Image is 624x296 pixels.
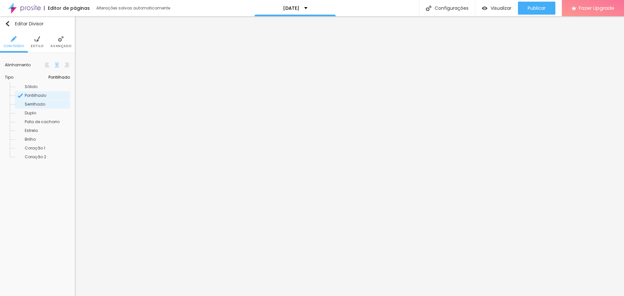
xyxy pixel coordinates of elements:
iframe: Editor [75,16,624,296]
div: Alterações salvas automaticamente [96,6,171,10]
img: Icone [58,36,64,42]
span: Conteúdo [4,45,24,48]
img: Icone [34,36,40,42]
span: Serrilhado [25,101,45,107]
span: Duplo [25,110,36,116]
img: paragraph-left-align.svg [45,63,49,67]
button: Visualizar [475,2,518,15]
img: paragraph-right-align.svg [64,63,69,67]
span: Brilho [25,136,36,142]
img: Icone [11,36,17,42]
img: Icone [426,6,431,11]
span: Publicar [528,6,546,11]
span: Pontilhado [48,75,70,79]
span: Sólido [25,84,37,89]
span: Pontilhado [25,93,46,98]
img: Icone [5,21,10,26]
div: Editor de páginas [44,6,90,10]
div: Tipo [5,75,48,79]
span: Estrela [25,128,38,133]
div: Alinhamento [5,63,44,67]
button: Publicar [518,2,555,15]
span: Coração 2 [25,154,46,160]
span: Visualizar [491,6,511,11]
span: Estilo [31,45,44,48]
img: paragraph-center-align.svg [55,63,59,67]
span: Pata de cachorro [25,119,60,124]
img: view-1.svg [482,6,487,11]
img: Icone [18,93,23,98]
span: Coração 1 [25,145,45,151]
div: Editar Divisor [5,21,44,26]
span: Fazer Upgrade [579,5,614,11]
p: [DATE] [283,6,299,10]
span: Avançado [50,45,71,48]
